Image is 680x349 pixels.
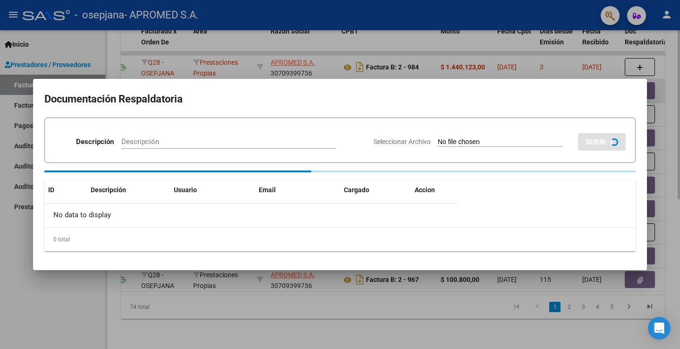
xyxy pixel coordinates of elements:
span: Cargado [344,186,369,194]
span: Accion [415,186,435,194]
button: SUBIR [578,133,626,151]
datatable-header-cell: Descripción [87,180,170,200]
span: Usuario [174,186,197,194]
datatable-header-cell: Cargado [340,180,411,200]
h2: Documentación Respaldatoria [44,90,636,108]
datatable-header-cell: Email [255,180,340,200]
span: SUBIR [586,138,606,146]
span: Seleccionar Archivo [374,138,431,145]
span: ID [48,186,54,194]
p: Descripción [76,136,114,147]
span: Descripción [91,186,126,194]
div: 0 total [44,228,636,251]
div: No data to display [44,204,458,227]
datatable-header-cell: Usuario [170,180,255,200]
datatable-header-cell: Accion [411,180,458,200]
datatable-header-cell: ID [44,180,87,200]
div: Open Intercom Messenger [648,317,671,340]
span: Email [259,186,276,194]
